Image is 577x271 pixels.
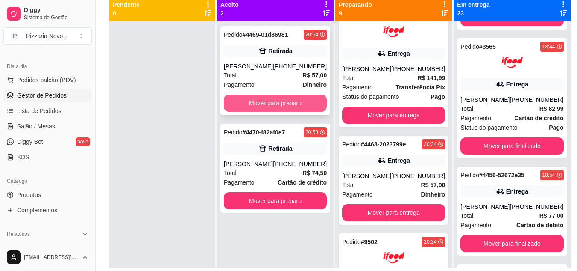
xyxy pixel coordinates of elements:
div: [PHONE_NUMBER] [510,203,563,211]
a: Produtos [3,188,92,202]
strong: Pago [549,124,563,131]
p: Em entrega [457,0,489,9]
a: Lista de Pedidos [3,104,92,118]
div: Entrega [506,187,528,196]
a: Salão / Mesas [3,119,92,133]
p: 9 [339,9,372,18]
span: Pagamento [342,83,373,92]
span: Total [460,104,473,113]
a: DiggySistema de Gestão [3,3,92,24]
span: Total [224,71,237,80]
div: Dia a dia [3,60,92,73]
div: [PHONE_NUMBER] [273,62,327,71]
span: Pedidos balcão (PDV) [17,76,76,84]
span: Pedido [224,129,243,136]
strong: Dinheiro [302,81,327,88]
div: Retirada [269,144,293,153]
span: Pedido [224,31,243,38]
button: Select a team [3,27,92,45]
span: Pagamento [224,80,255,89]
strong: # 3565 [479,43,496,50]
span: Total [342,73,355,83]
button: Pedidos balcão (PDV) [3,73,92,87]
span: Pedido [460,172,479,179]
div: [PERSON_NAME] [224,62,273,71]
div: [PERSON_NAME] [342,172,391,180]
span: Status do pagamento [460,123,517,132]
strong: Cartão de crédito [514,115,563,122]
span: Pagamento [460,220,491,230]
span: Pagamento [342,190,373,199]
a: Relatórios de vendas [3,241,92,255]
img: ifood [501,52,523,73]
strong: Transferência Pix [395,84,445,91]
div: Entrega [506,80,528,89]
div: [PHONE_NUMBER] [510,95,563,104]
div: 20:54 [305,31,318,38]
div: 18:54 [542,172,555,179]
span: P [11,32,19,40]
strong: R$ 57,00 [302,72,327,79]
button: Mover para preparo [224,95,327,112]
span: Produtos [17,191,41,199]
span: [EMAIL_ADDRESS][DOMAIN_NAME] [24,254,78,261]
span: Pedido [460,43,479,50]
span: Sistema de Gestão [24,14,88,21]
div: 20:34 [424,238,436,245]
span: Pedido [342,238,361,245]
span: Pagamento [224,178,255,187]
span: Diggy [24,6,88,14]
div: Retirada [269,47,293,55]
strong: R$ 74,50 [302,170,327,176]
span: Gestor de Pedidos [17,91,67,100]
strong: # 4469-01d86981 [243,31,288,38]
p: 23 [457,9,489,18]
div: 20:58 [305,129,318,136]
p: Aceito [220,0,239,9]
button: Mover para finalizado [460,235,563,252]
span: Total [460,211,473,220]
span: KDS [17,153,29,161]
span: Relatórios [7,231,30,238]
span: Lista de Pedidos [17,107,62,115]
div: [PHONE_NUMBER] [273,160,327,168]
strong: # 4456-52672e35 [479,172,524,179]
strong: R$ 82,99 [539,105,564,112]
div: [PERSON_NAME] [460,203,510,211]
strong: # 9502 [361,238,378,245]
div: 20:34 [424,141,436,148]
div: Catálogo [3,174,92,188]
div: Entrega [388,156,410,165]
div: 18:44 [542,43,555,50]
strong: Dinheiro [421,191,445,198]
p: 2 [220,9,239,18]
span: Total [342,180,355,190]
p: Preparando [339,0,372,9]
p: Pendente [113,0,140,9]
button: Mover para entrega [342,204,445,221]
a: KDS [3,150,92,164]
strong: # 4470-f82af0e7 [243,129,285,136]
img: ifood [383,21,404,42]
strong: R$ 57,00 [421,182,445,188]
strong: Pago [431,93,445,100]
span: Pedido [342,141,361,148]
span: Diggy Bot [17,137,43,146]
div: Pizzaria Novo ... [26,32,68,40]
span: Complementos [17,206,57,214]
div: [PHONE_NUMBER] [391,65,445,73]
strong: Cartão de crédito [278,179,327,186]
strong: R$ 77,00 [539,212,564,219]
button: Mover para entrega [342,107,445,124]
a: Complementos [3,203,92,217]
button: Mover para finalizado [460,137,563,155]
span: Total [224,168,237,178]
div: [PERSON_NAME] [224,160,273,168]
p: 0 [113,9,140,18]
a: Diggy Botnovo [3,135,92,149]
button: [EMAIL_ADDRESS][DOMAIN_NAME] [3,247,92,268]
div: [PERSON_NAME] [460,95,510,104]
div: [PHONE_NUMBER] [391,172,445,180]
span: Pagamento [460,113,491,123]
a: Gestor de Pedidos [3,89,92,102]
